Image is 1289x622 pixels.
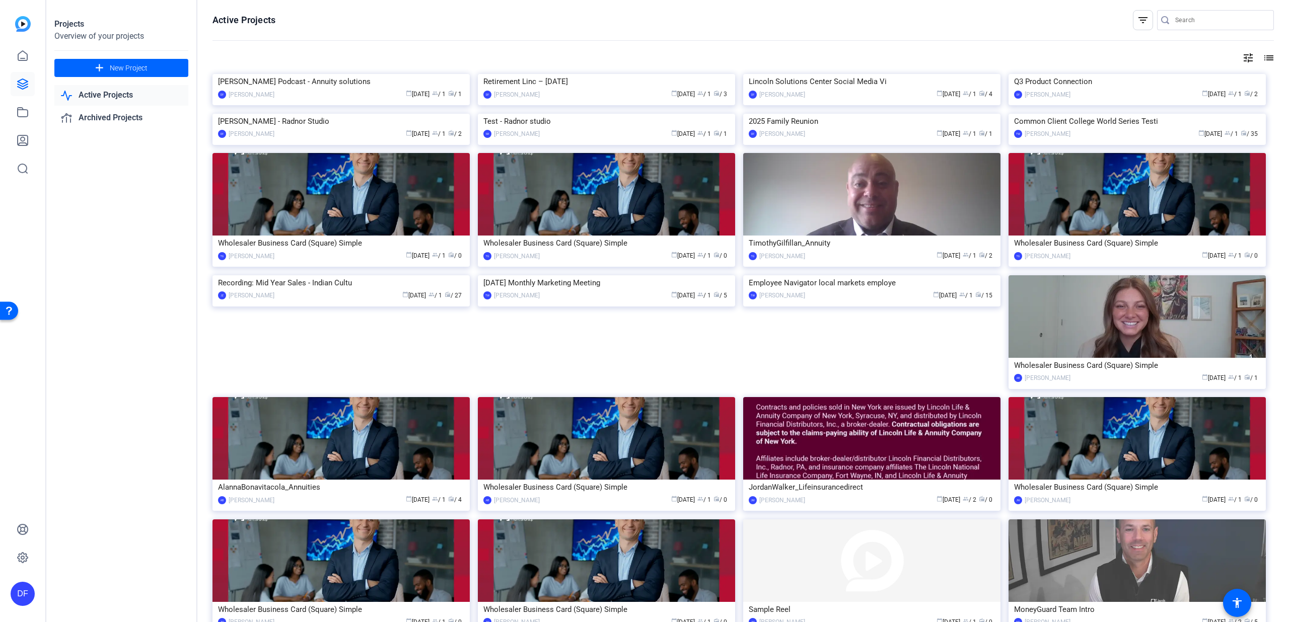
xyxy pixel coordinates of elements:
[959,292,973,299] span: / 1
[494,290,540,300] div: [PERSON_NAME]
[697,130,711,137] span: / 1
[963,90,969,96] span: group
[445,291,451,297] span: radio
[432,496,446,503] span: / 1
[218,114,464,129] div: [PERSON_NAME] - Radnor Studio
[749,252,757,260] div: TG
[483,602,730,617] div: Wholesaler Business Card (Square) Simple
[483,480,730,495] div: Wholesaler Business Card (Square) Simple
[713,292,727,299] span: / 5
[1202,252,1226,259] span: [DATE]
[963,496,976,503] span: / 2
[671,130,695,137] span: [DATE]
[1241,130,1247,136] span: radio
[483,114,730,129] div: Test - Radnor studio
[1014,74,1260,89] div: Q3 Product Connection
[749,480,995,495] div: JordanWalker_Lifeinsurancedirect
[229,251,274,261] div: [PERSON_NAME]
[432,252,446,259] span: / 1
[494,495,540,505] div: [PERSON_NAME]
[959,291,965,297] span: group
[483,275,730,290] div: [DATE] Monthly Marketing Meeting
[212,14,275,26] h1: Active Projects
[759,90,805,100] div: [PERSON_NAME]
[937,90,943,96] span: calendar_today
[963,496,969,502] span: group
[483,291,491,299] div: TW
[432,91,446,98] span: / 1
[406,90,412,96] span: calendar_today
[448,496,454,502] span: radio
[1244,252,1250,258] span: radio
[975,292,992,299] span: / 15
[963,252,976,259] span: / 1
[671,496,695,503] span: [DATE]
[1244,90,1250,96] span: radio
[1014,602,1260,617] div: MoneyGuard Team Intro
[218,480,464,495] div: AlannaBonavitacola_Annuities
[933,292,957,299] span: [DATE]
[697,252,703,258] span: group
[1025,129,1070,139] div: [PERSON_NAME]
[110,63,148,73] span: New Project
[713,91,727,98] span: / 3
[93,62,106,74] mat-icon: add
[963,130,976,137] span: / 1
[448,91,462,98] span: / 1
[483,496,491,504] div: AB
[671,91,695,98] span: [DATE]
[749,74,995,89] div: Lincoln Solutions Center Social Media Vi
[749,602,995,617] div: Sample Reel
[937,91,960,98] span: [DATE]
[432,496,438,502] span: group
[1202,496,1208,502] span: calendar_today
[671,90,677,96] span: calendar_today
[483,130,491,138] div: SR
[713,130,727,137] span: / 1
[1225,130,1238,137] span: / 1
[1014,114,1260,129] div: Common Client College World Series Testi
[1014,480,1260,495] div: Wholesaler Business Card (Square) Simple
[448,252,462,259] span: / 0
[406,252,412,258] span: calendar_today
[428,291,435,297] span: group
[979,252,992,259] span: / 2
[697,496,703,502] span: group
[448,252,454,258] span: radio
[1014,252,1022,260] div: TG
[54,108,188,128] a: Archived Projects
[979,496,985,502] span: radio
[445,292,462,299] span: / 27
[749,496,757,504] div: JW
[229,290,274,300] div: [PERSON_NAME]
[713,252,727,259] span: / 0
[448,130,462,137] span: / 2
[218,275,464,290] div: Recording: Mid Year Sales - Indian Cultu
[1228,496,1242,503] span: / 1
[979,496,992,503] span: / 0
[432,130,438,136] span: group
[937,252,960,259] span: [DATE]
[483,91,491,99] div: DF
[1228,374,1242,381] span: / 1
[671,130,677,136] span: calendar_today
[1228,252,1242,259] span: / 1
[713,130,720,136] span: radio
[218,496,226,504] div: AB
[1228,91,1242,98] span: / 1
[1228,90,1234,96] span: group
[697,292,711,299] span: / 1
[1025,373,1070,383] div: [PERSON_NAME]
[671,252,677,258] span: calendar_today
[406,252,429,259] span: [DATE]
[749,91,757,99] div: DF
[402,292,426,299] span: [DATE]
[937,252,943,258] span: calendar_today
[1202,90,1208,96] span: calendar_today
[494,90,540,100] div: [PERSON_NAME]
[406,130,412,136] span: calendar_today
[713,90,720,96] span: radio
[1025,495,1070,505] div: [PERSON_NAME]
[671,291,677,297] span: calendar_today
[697,252,711,259] span: / 1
